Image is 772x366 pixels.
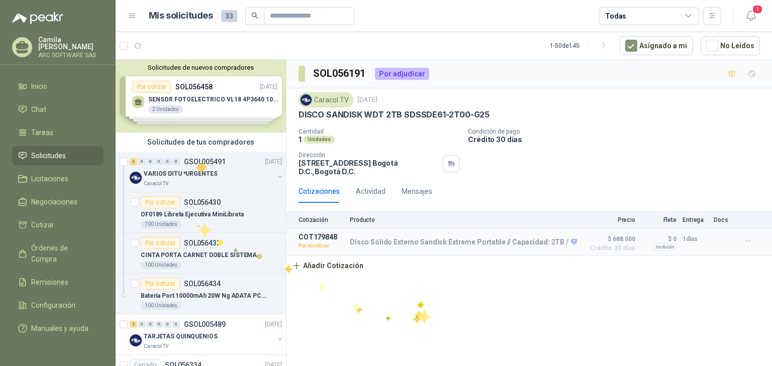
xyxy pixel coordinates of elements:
span: Inicio [31,81,47,92]
div: 0 [172,158,180,165]
p: Cotización [299,216,344,223]
p: OF0189 Libreta Ejecutiva MiniLibreta [141,210,244,219]
img: Company Logo [301,94,312,105]
span: Configuración [31,300,75,311]
p: Docs [714,216,734,223]
div: Incluido [653,243,677,251]
div: Mensajes [402,186,432,197]
p: CINTA PORTA CARNET DOBLE SISTEMA [141,251,257,260]
p: GSOL005489 [184,321,226,328]
div: Cotizaciones [299,186,340,197]
p: [DATE] [265,157,282,167]
div: 100 Unidades [141,302,181,310]
p: Producto [350,216,579,223]
span: Manuales y ayuda [31,323,88,334]
div: 0 [155,321,163,328]
a: Tareas [12,123,104,142]
div: 0 [138,321,146,328]
p: [DATE] [357,95,377,105]
p: SOL056434 [184,280,221,287]
a: Inicio [12,77,104,96]
span: Tareas [31,127,53,138]
img: Company Logo [130,172,142,184]
div: Solicitudes de tus compradores [116,133,286,152]
p: Condición de pago [468,128,768,135]
p: Caracol TV [144,180,168,188]
a: Remisiones [12,273,104,292]
a: Manuales y ayuda [12,319,104,338]
span: search [251,12,258,19]
p: $ 0 [641,233,677,245]
div: Solicitudes de nuevos compradoresPor cotizarSOL056458[DATE] SENSOR FOTOELECTRICO VL18 4P3640 10 3... [116,60,286,133]
a: 3 0 0 0 0 0 GSOL005491[DATE] Company LogoVARIOS DITU *URGENTESCaracol TV [130,156,284,188]
a: 2 0 0 0 0 0 GSOL005489[DATE] Company LogoTARJETAS QUINQUENIOSCaracol TV [130,318,284,350]
p: SOL056433 [184,239,221,247]
div: 100 Unidades [141,261,181,269]
div: 0 [147,321,154,328]
div: 0 [164,321,171,328]
a: Por cotizarSOL056433CINTA PORTA CARNET DOBLE SISTEMA100 Unidades [116,233,286,274]
img: Logo peakr [12,12,63,24]
p: Precio [585,216,635,223]
div: 0 [164,158,171,165]
div: 0 [172,321,180,328]
div: 2 [130,321,137,328]
p: Entrega [683,216,708,223]
p: [STREET_ADDRESS] Bogotá D.C. , Bogotá D.C. [299,159,439,176]
p: Por recotizar [299,241,344,251]
button: Asignado a mi [620,36,693,55]
p: Dirección [299,152,439,159]
p: SOL056430 [184,199,221,206]
div: Por cotizar [141,237,180,249]
div: 0 [147,158,154,165]
a: Solicitudes [12,146,104,165]
a: Cotizar [12,215,104,234]
a: Por cotizarSOL056430OF0189 Libreta Ejecutiva MiniLibreta700 Unidades [116,192,286,233]
div: 0 [138,158,146,165]
span: Cotizar [31,219,54,230]
p: Flete [641,216,677,223]
a: Licitaciones [12,169,104,188]
p: Crédito 30 días [468,135,768,144]
a: Por cotizarSOL056434Bateria Port 10000mAh 20W Ng ADATA PC100BKCarga100 Unidades [116,274,286,314]
div: Unidades [304,136,335,144]
p: VARIOS DITU *URGENTES [144,169,217,179]
button: Solicitudes de nuevos compradores [120,64,282,71]
h3: SOL056191 [313,66,367,81]
a: Chat [12,100,104,119]
p: Camila [PERSON_NAME] [38,36,104,50]
p: DISCO SANDISK WDT 2TB SDSSDE61-2T00-G25 [299,109,490,120]
p: ARC SOFTWARE SAS [38,52,104,58]
p: 1 [299,135,302,144]
div: Caracol TV [299,92,353,107]
button: Añadir Cotización [286,256,369,276]
div: Todas [605,11,626,22]
p: Disco Sólido Externo Sandisk Extreme Portable // Capacidad: 2TB / [350,238,577,247]
h1: Mis solicitudes [149,9,213,23]
span: Crédito 30 días [585,245,635,251]
p: Bateria Port 10000mAh 20W Ng ADATA PC100BKCarga [141,291,266,301]
div: Actividad [356,186,385,197]
div: 0 [155,158,163,165]
a: Órdenes de Compra [12,238,104,269]
div: 700 Unidades [141,220,181,228]
div: 3 [130,158,137,165]
a: Configuración [12,296,104,315]
p: [DATE] [265,320,282,329]
button: 1 [742,7,760,25]
a: Negociaciones [12,192,104,211]
p: Caracol TV [144,342,168,350]
button: No Leídos [701,36,760,55]
span: $ 688.000 [585,233,635,245]
img: Company Logo [130,334,142,346]
span: Solicitudes [31,150,66,161]
p: 1 días [683,233,708,245]
div: Por cotizar [141,196,180,208]
span: Licitaciones [31,173,68,184]
span: Negociaciones [31,196,77,207]
div: Por cotizar [141,278,180,290]
p: TARJETAS QUINQUENIOS [144,332,218,341]
span: 1 [752,5,763,14]
span: Remisiones [31,277,68,288]
span: 33 [221,10,237,22]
